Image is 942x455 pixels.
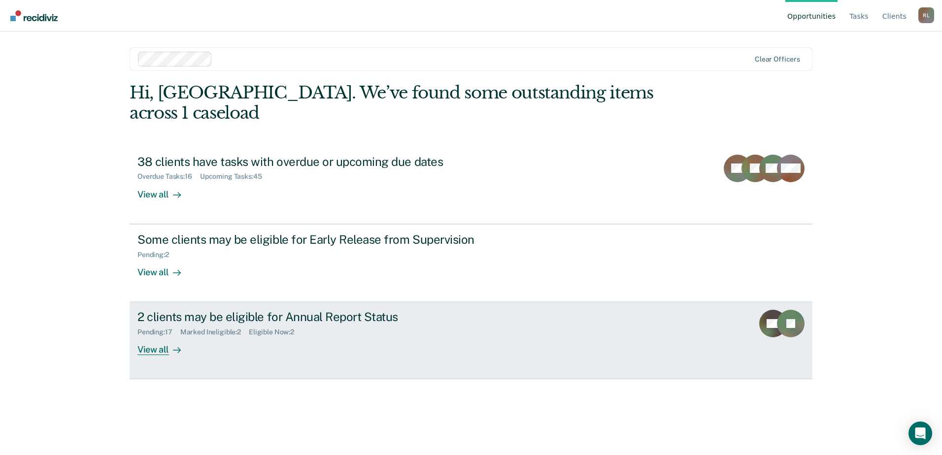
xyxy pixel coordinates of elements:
[130,83,676,123] div: Hi, [GEOGRAPHIC_DATA]. We’ve found some outstanding items across 1 caseload
[137,251,177,259] div: Pending : 2
[137,328,180,336] div: Pending : 17
[180,328,249,336] div: Marked Ineligible : 2
[137,310,483,324] div: 2 clients may be eligible for Annual Report Status
[130,147,812,224] a: 38 clients have tasks with overdue or upcoming due datesOverdue Tasks:16Upcoming Tasks:45View all
[249,328,302,336] div: Eligible Now : 2
[918,7,934,23] div: R L
[137,232,483,247] div: Some clients may be eligible for Early Release from Supervision
[137,155,483,169] div: 38 clients have tasks with overdue or upcoming due dates
[137,336,193,356] div: View all
[137,181,193,200] div: View all
[137,172,200,181] div: Overdue Tasks : 16
[918,7,934,23] button: Profile dropdown button
[200,172,270,181] div: Upcoming Tasks : 45
[10,10,58,21] img: Recidiviz
[130,224,812,302] a: Some clients may be eligible for Early Release from SupervisionPending:2View all
[130,302,812,379] a: 2 clients may be eligible for Annual Report StatusPending:17Marked Ineligible:2Eligible Now:2View...
[908,422,932,445] div: Open Intercom Messenger
[137,259,193,278] div: View all
[755,55,800,64] div: Clear officers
